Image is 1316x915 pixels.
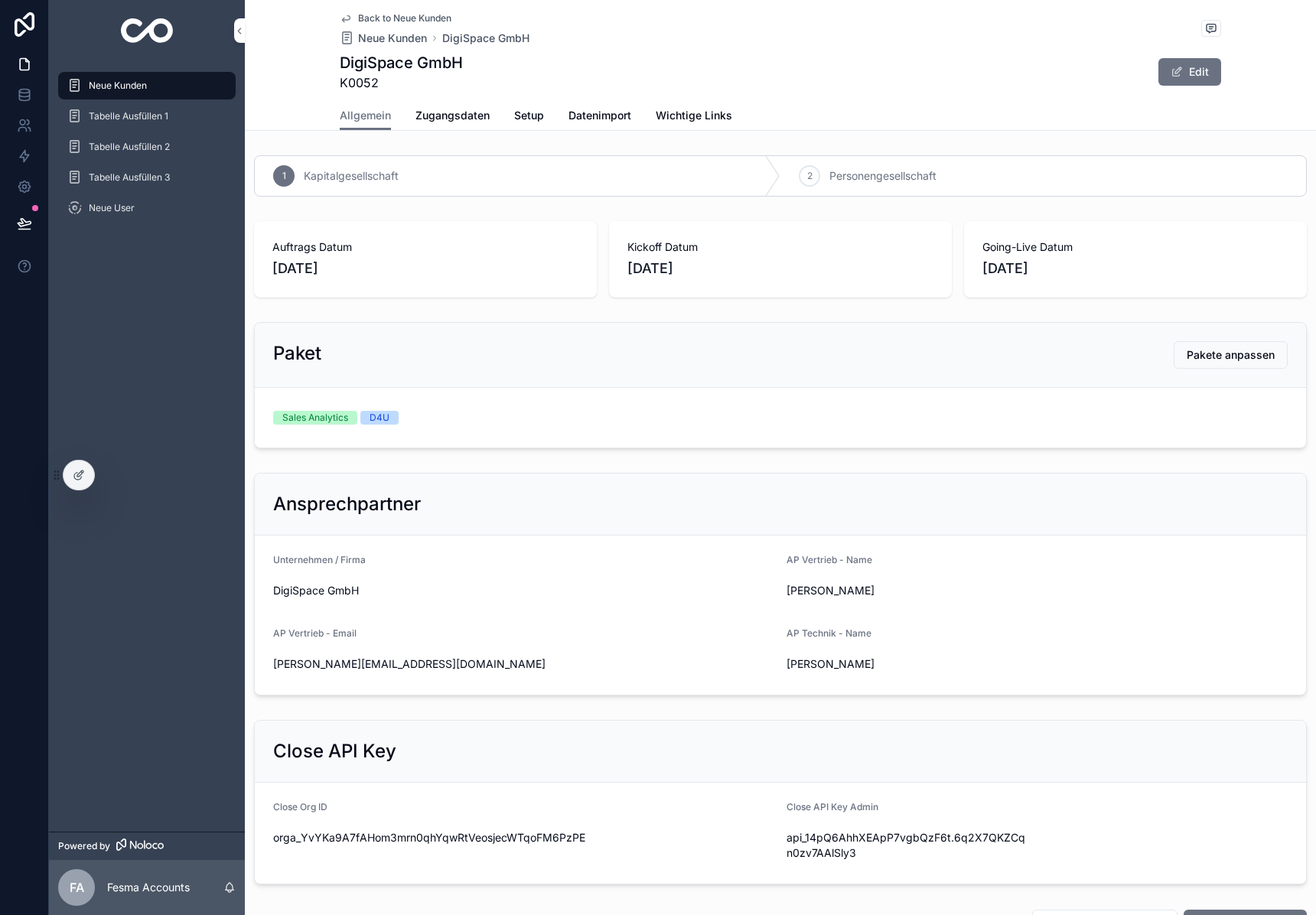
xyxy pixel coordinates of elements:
a: Zugangsdaten [415,102,490,132]
span: Neue Kunden [89,80,147,92]
span: Datenimport [568,108,631,123]
span: Neue User [89,202,135,214]
div: scrollable content [49,61,245,242]
span: Wichtige Links [656,108,732,123]
span: Personengesellschaft [829,168,937,184]
span: api_14pQ6AhhXEApP7vgbQzF6t.6q2X7QKZCqn0zv7AAlSly3 [787,830,1031,861]
span: [DATE] [272,258,578,279]
a: Tabelle Ausfüllen 3 [58,164,236,191]
span: Powered by [58,840,110,852]
span: Zugangsdaten [415,108,490,123]
div: Sales Analytics [282,411,348,425]
button: Pakete anpassen [1174,341,1288,369]
a: Neue User [58,194,236,222]
button: Edit [1158,58,1221,86]
h1: DigiSpace GmbH [340,52,463,73]
span: Neue Kunden [358,31,427,46]
span: Close Org ID [273,801,327,812]
span: [DATE] [982,258,1288,279]
div: D4U [370,411,389,425]
span: Tabelle Ausfüllen 1 [89,110,168,122]
span: Auftrags Datum [272,239,578,255]
span: Back to Neue Kunden [358,12,451,24]
span: Going-Live Datum [982,239,1288,255]
span: FA [70,878,84,897]
a: Tabelle Ausfüllen 1 [58,103,236,130]
span: AP Vertrieb - Name [787,554,872,565]
span: Unternehmen / Firma [273,554,366,565]
span: Tabelle Ausfüllen 3 [89,171,170,184]
span: Setup [514,108,544,123]
span: [PERSON_NAME] [787,583,1031,598]
span: Close API Key Admin [787,801,878,812]
span: Kapitalgesellschaft [304,168,399,184]
a: Neue Kunden [58,72,236,99]
span: [DATE] [627,258,933,279]
span: orga_YvYKa9A7fAHom3mrn0qhYqwRtVeosjecWTqoFM6PzPE [273,830,774,845]
img: App logo [121,18,174,43]
a: Allgemein [340,102,391,131]
h2: Close API Key [273,739,396,764]
span: [PERSON_NAME] [787,656,1031,672]
span: DigiSpace GmbH [273,583,774,598]
span: Kickoff Datum [627,239,933,255]
span: 1 [282,170,286,182]
span: 2 [807,170,813,182]
a: DigiSpace GmbH [442,31,529,46]
span: AP Technik - Name [787,627,871,639]
a: Powered by [49,832,245,860]
span: Pakete anpassen [1187,347,1275,363]
a: Datenimport [568,102,631,132]
span: Tabelle Ausfüllen 2 [89,141,170,153]
span: Allgemein [340,108,391,123]
a: Setup [514,102,544,132]
span: K0052 [340,73,463,92]
a: Tabelle Ausfüllen 2 [58,133,236,161]
a: Back to Neue Kunden [340,12,451,24]
a: Wichtige Links [656,102,732,132]
h2: Ansprechpartner [273,492,421,516]
span: AP Vertrieb - Email [273,627,357,639]
span: [PERSON_NAME][EMAIL_ADDRESS][DOMAIN_NAME] [273,656,774,672]
a: Neue Kunden [340,31,427,46]
p: Fesma Accounts [107,880,190,895]
h2: Paket [273,341,321,366]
